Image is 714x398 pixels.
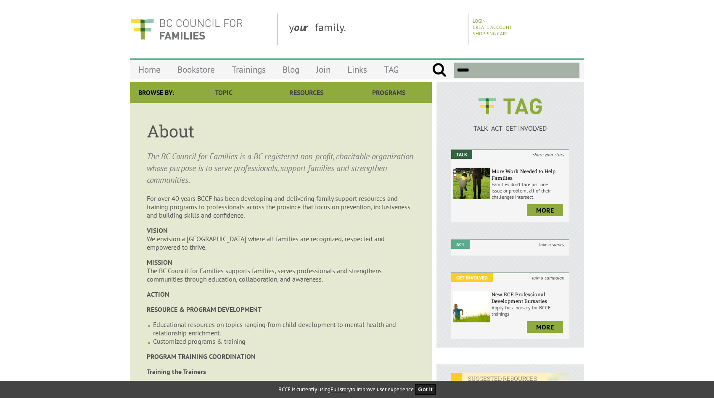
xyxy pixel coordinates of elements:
a: Home [130,60,169,79]
a: Trainings [223,60,274,79]
em: Talk [451,150,472,159]
a: Login [473,18,486,24]
a: TAG [376,60,407,79]
strong: ACTION [147,290,169,298]
em: Get Involved [451,273,493,282]
a: Create Account [473,24,512,30]
a: Resources [265,82,347,103]
li: Educational resources on topics ranging from child development to mental health and relationship ... [153,320,415,337]
strong: MISSION [147,258,172,266]
p: TALK ACT GET INVOLVED [451,124,569,132]
h6: More Work Needed to Help Families [492,168,567,181]
p: The BC Council for Families is a BC registered non-profit, charitable organization whose purpose ... [147,150,415,186]
h6: New ECE Professional Development Bursaries [492,291,567,304]
strong: RESOURCE & PROGRAM DEVELOPMENT [147,305,262,314]
p: For over 40 years BCCF has been developing and delivering family support resources and training p... [147,194,415,219]
p: We envision a [GEOGRAPHIC_DATA] where all families are recognized, respected and empowered to thr... [147,226,415,251]
a: Bookstore [169,60,223,79]
a: TALK ACT GET INVOLVED [451,116,569,132]
p: The BC Council for Families supports families, serves professionals and strengthens communities t... [147,258,415,283]
p: Apply for a bursary for BCCF trainings [492,304,567,317]
div: Browse By: [130,82,182,103]
a: more [527,321,563,333]
button: Got it [415,384,436,395]
a: Links [339,60,376,79]
a: Join [308,60,339,79]
img: BC Council for FAMILIES [130,13,243,45]
a: Fullstory [331,386,351,393]
strong: PROGRAM TRAINING COORDINATION [147,352,256,361]
a: Programs [348,82,430,103]
h1: About [147,120,415,142]
input: Submit [432,63,447,78]
em: Act [451,240,470,249]
p: Families don’t face just one issue or problem; all of their challenges intersect. [492,181,567,200]
div: y family. [282,13,468,45]
a: Blog [274,60,308,79]
i: take a survey [534,240,569,249]
em: SUGGESTED RESOURCES [451,373,547,384]
a: Shopping Cart [473,30,508,37]
strong: Training the Trainers [147,367,206,376]
img: BCCF's TAG Logo [472,90,548,122]
i: join a campaign [527,273,569,282]
strong: VISION [147,226,168,235]
a: more [527,204,563,216]
strong: our [294,20,315,34]
i: share your story [528,150,569,159]
a: Topic [182,82,265,103]
li: Customized programs & training [153,337,415,345]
